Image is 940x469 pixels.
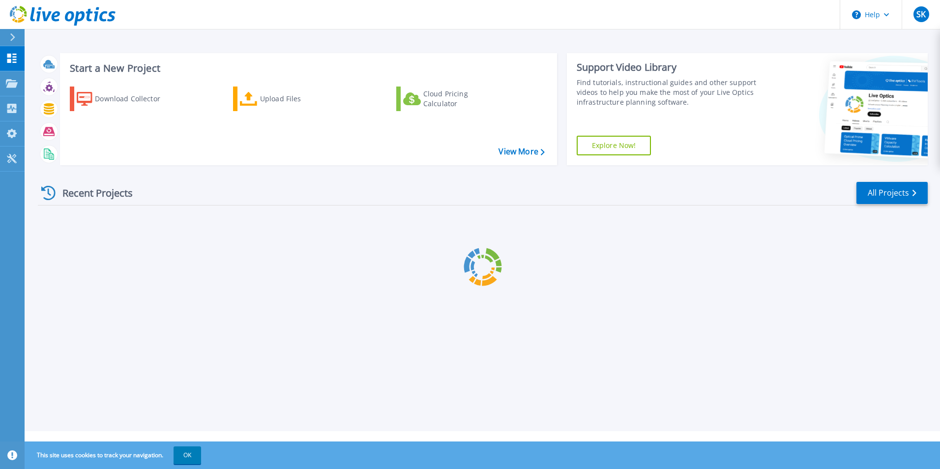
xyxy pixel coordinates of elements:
[577,61,761,74] div: Support Video Library
[856,182,928,204] a: All Projects
[38,181,146,205] div: Recent Projects
[260,89,339,109] div: Upload Files
[577,78,761,107] div: Find tutorials, instructional guides and other support videos to help you make the most of your L...
[27,446,201,464] span: This site uses cookies to track your navigation.
[233,87,343,111] a: Upload Files
[577,136,651,155] a: Explore Now!
[916,10,926,18] span: SK
[423,89,502,109] div: Cloud Pricing Calculator
[174,446,201,464] button: OK
[95,89,174,109] div: Download Collector
[499,147,544,156] a: View More
[70,87,179,111] a: Download Collector
[396,87,506,111] a: Cloud Pricing Calculator
[70,63,544,74] h3: Start a New Project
